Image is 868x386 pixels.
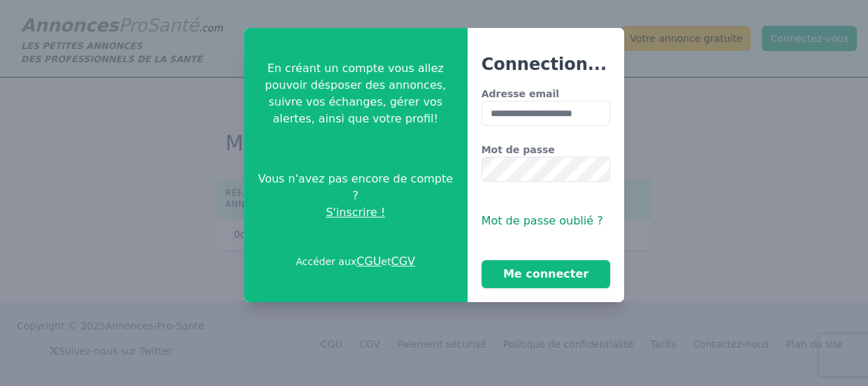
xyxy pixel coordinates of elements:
span: Mot de passe oublié ? [482,214,603,227]
label: Mot de passe [482,143,611,157]
label: Adresse email [482,87,611,101]
button: Me connecter [482,260,611,288]
p: Accéder aux et [296,253,415,270]
span: Vous n'avez pas encore de compte ? [255,171,456,204]
span: S'inscrire ! [326,204,385,221]
p: En créant un compte vous allez pouvoir désposer des annonces, suivre vos échanges, gérer vos aler... [255,60,456,127]
h3: Connection... [482,53,611,76]
a: CGV [391,255,415,268]
a: CGU [356,255,381,268]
